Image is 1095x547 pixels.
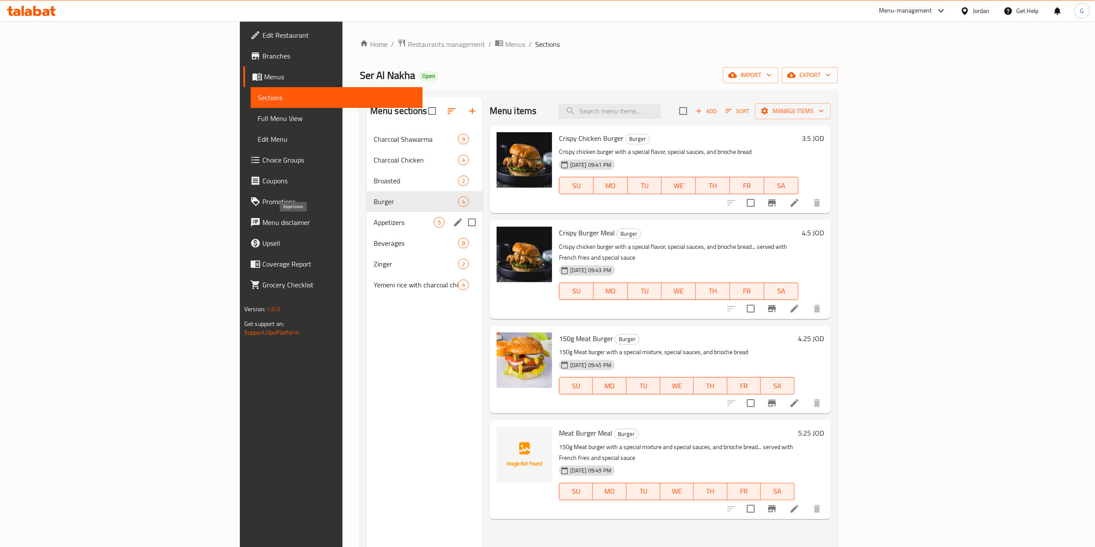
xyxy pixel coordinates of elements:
div: Jordan [973,6,990,16]
button: Branch-specific-item [762,393,782,414]
button: FR [730,283,764,300]
span: import [730,70,772,81]
span: MO [596,380,623,392]
span: 150g Meat Burger [559,332,613,345]
span: Select to update [742,394,760,412]
span: SA [768,285,795,297]
button: delete [807,192,827,213]
span: Crispy Burger Meal [559,226,615,239]
div: Beverages8 [367,233,483,254]
span: 4 [459,281,468,289]
button: MO [593,483,627,500]
span: WE [665,179,692,192]
span: TH [697,380,724,392]
button: delete [807,393,827,414]
div: items [458,280,469,290]
span: 2 [459,260,468,268]
button: FR [727,483,761,500]
span: Branches [262,51,416,61]
nav: breadcrumb [360,39,838,50]
a: Upsell [243,233,423,254]
span: Select section [674,102,692,120]
button: Branch-specific-item [762,192,782,213]
span: Broasted [374,176,458,186]
span: Promotions [262,196,416,207]
button: SA [764,283,798,300]
div: Burger [614,429,639,439]
a: Promotions [243,191,423,212]
button: SU [559,177,594,194]
img: Crispy Chicken Burger [497,132,552,188]
span: Version: [244,303,265,315]
span: TH [697,485,724,498]
span: TH [699,285,727,297]
span: Select to update [742,194,760,212]
button: TH [696,283,730,300]
span: SU [563,380,590,392]
span: Add [694,106,718,116]
button: SU [559,483,593,500]
span: Burger [374,196,458,207]
div: items [458,155,469,165]
span: Select all sections [423,102,441,120]
div: Charcoal Chicken [374,155,458,165]
button: SU [559,283,594,300]
button: TU [628,283,662,300]
span: TU [630,485,657,498]
a: Edit menu item [789,303,800,314]
button: TU [627,377,660,394]
span: Sort [726,106,749,116]
button: WE [662,283,696,300]
span: export [789,70,831,81]
span: Restaurants management [408,39,485,49]
div: items [458,176,469,186]
p: Crispy chicken burger with a special flavor, special sauces, and brioche bread [559,147,798,157]
button: TU [628,177,662,194]
a: Restaurants management [397,39,485,50]
div: Burger4 [367,191,483,212]
h2: Menu items [490,104,537,117]
a: Edit menu item [789,398,800,408]
span: SA [768,179,795,192]
a: Full Menu View [251,108,423,129]
li: / [529,39,532,49]
button: FR [727,377,761,394]
span: Yemeni rice with charcoal chicken [374,280,458,290]
span: Burger [615,334,639,344]
span: Edit Menu [258,134,416,144]
span: SU [563,179,590,192]
input: search [559,104,661,119]
span: Coupons [262,176,416,186]
div: Appetizers5edit [367,212,483,233]
span: 4 [459,156,468,164]
a: Menu disclaimer [243,212,423,233]
span: MO [597,179,624,192]
button: delete [807,298,827,319]
button: TH [696,177,730,194]
span: SU [563,285,590,297]
span: Meat Burger Meal [559,427,612,440]
span: WE [665,285,692,297]
h6: 4.5 JOD [802,227,824,239]
a: Choice Groups [243,150,423,170]
span: 1.0.0 [267,303,280,315]
span: TU [630,380,657,392]
span: Menu disclaimer [262,217,416,228]
span: Sections [258,92,416,103]
span: SA [764,380,791,392]
span: Menus [264,72,416,82]
a: Edit Menu [251,129,423,150]
div: items [458,196,469,207]
span: 5 [434,218,444,227]
button: FR [730,177,764,194]
span: MO [596,485,623,498]
span: 9 [459,135,468,143]
span: Get support on: [244,318,284,329]
span: Menus [505,39,525,49]
img: 150g Meat Burger [497,332,552,388]
div: items [458,134,469,144]
span: Zinger [374,259,458,269]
